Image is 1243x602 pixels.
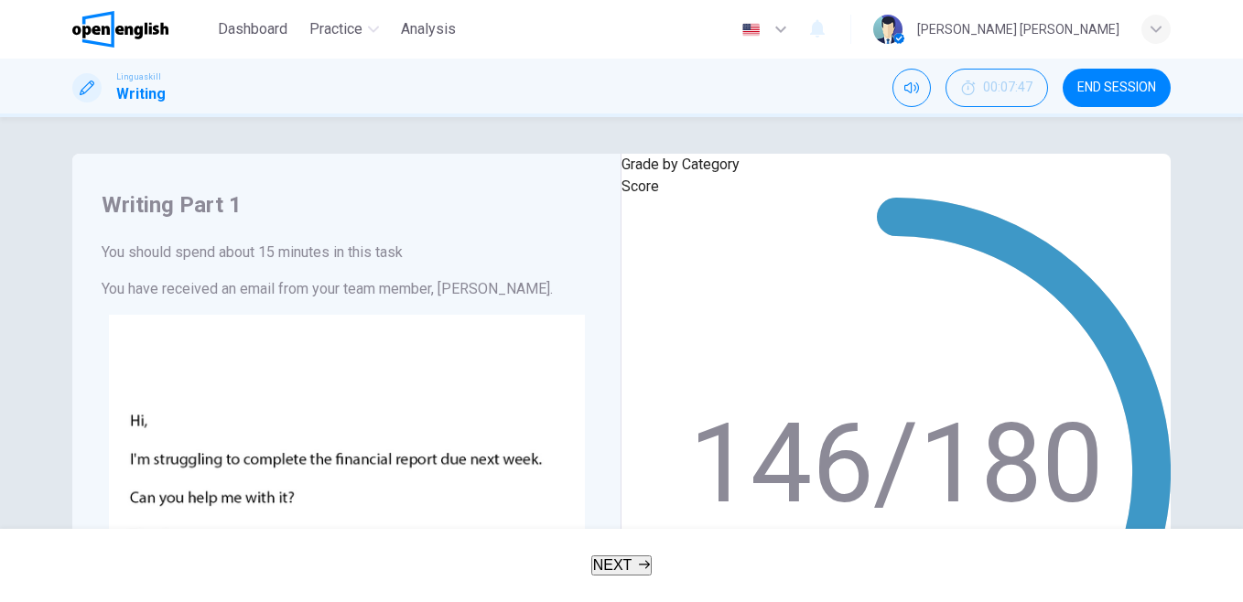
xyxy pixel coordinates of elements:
[946,69,1048,107] div: Hide
[102,190,591,220] h4: Writing Part 1
[621,154,1171,176] p: Grade by Category
[1077,81,1156,95] span: END SESSION
[218,18,287,40] span: Dashboard
[211,13,295,46] button: Dashboard
[309,18,362,40] span: Practice
[72,11,211,48] a: OpenEnglish logo
[983,81,1032,95] span: 00:07:47
[116,70,161,83] span: Linguaskill
[1063,69,1171,107] button: END SESSION
[621,177,659,195] span: Score
[892,69,931,107] div: Mute
[740,23,762,37] img: en
[689,400,1103,528] text: 146/180
[401,18,456,40] span: Analysis
[102,242,591,263] h6: You should spend about 15 minutes in this task
[946,69,1048,107] button: 00:07:47
[102,278,591,300] h6: You have received an email from your team member, [PERSON_NAME].
[394,13,463,46] button: Analysis
[917,18,1119,40] div: [PERSON_NAME] [PERSON_NAME]
[873,15,903,44] img: Profile picture
[591,555,653,575] button: NEXT
[72,11,168,48] img: OpenEnglish logo
[302,13,386,46] button: Practice
[593,557,632,573] span: NEXT
[116,83,166,105] h1: Writing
